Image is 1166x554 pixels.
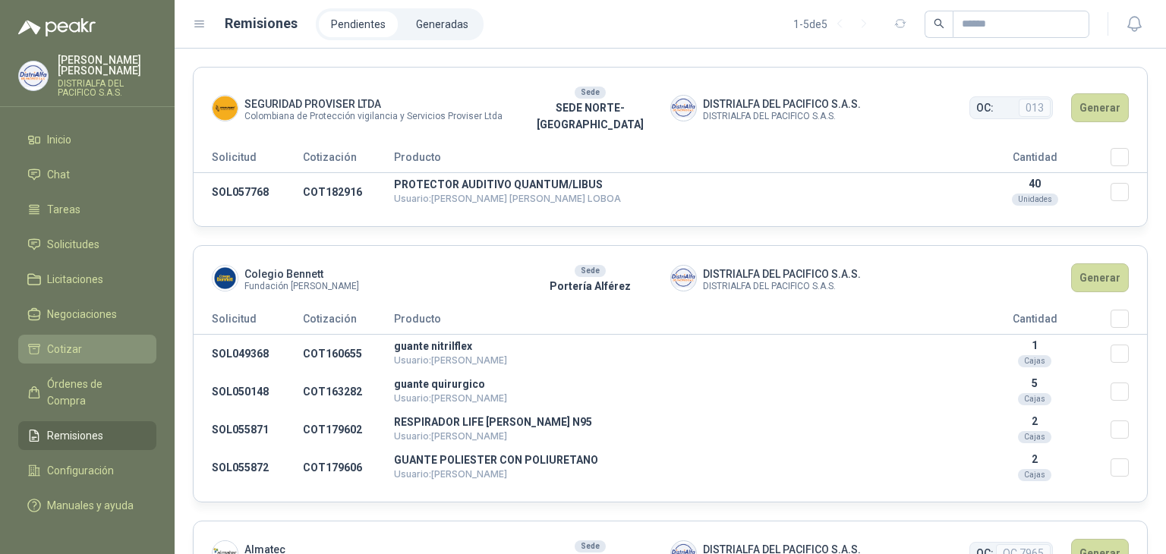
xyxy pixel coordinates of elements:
img: Company Logo [213,266,238,291]
span: DISTRIALFA DEL PACIFICO S.A.S. [703,266,861,282]
a: Inicio [18,125,156,154]
div: 1 - 5 de 5 [793,12,876,36]
td: SOL055871 [194,411,303,449]
a: Manuales y ayuda [18,491,156,520]
th: Cantidad [959,148,1111,173]
p: GUANTE POLIESTER CON POLIURETANO [394,455,959,465]
button: Generar [1071,263,1129,292]
td: Seleccionar/deseleccionar [1111,411,1147,449]
td: SOL049368 [194,335,303,373]
p: 2 [959,453,1111,465]
td: Seleccionar/deseleccionar [1111,373,1147,411]
span: DISTRIALFA DEL PACIFICO S.A.S. [703,112,861,121]
a: Negociaciones [18,300,156,329]
span: Manuales y ayuda [47,497,134,514]
a: Generadas [404,11,481,37]
td: Seleccionar/deseleccionar [1111,173,1147,212]
td: COT179602 [303,411,394,449]
td: SOL055872 [194,449,303,486]
p: Portería Alférez [510,278,670,294]
th: Cotización [303,310,394,335]
span: Inicio [47,131,71,148]
td: COT160655 [303,335,394,373]
a: Pendientes [319,11,398,37]
th: Producto [394,310,959,335]
img: Company Logo [671,96,696,121]
p: 5 [959,377,1111,389]
th: Cotización [303,148,394,173]
th: Seleccionar/deseleccionar [1111,310,1147,335]
div: Sede [575,265,606,277]
th: Solicitud [194,310,303,335]
a: Solicitudes [18,230,156,259]
a: Cotizar [18,335,156,364]
th: Seleccionar/deseleccionar [1111,148,1147,173]
p: 1 [959,339,1111,351]
span: Configuración [47,462,114,479]
div: Cajas [1018,393,1051,405]
a: Tareas [18,195,156,224]
span: SEGURIDAD PROVISER LTDA [244,96,503,112]
td: COT179606 [303,449,394,486]
div: Sede [575,87,606,99]
td: COT163282 [303,373,394,411]
span: DISTRIALFA DEL PACIFICO S.A.S. [703,282,861,291]
td: SOL050148 [194,373,303,411]
span: Usuario: [PERSON_NAME] [394,354,507,366]
a: Órdenes de Compra [18,370,156,415]
th: Cantidad [959,310,1111,335]
span: Remisiones [47,427,103,444]
p: guante nitrilflex [394,341,959,351]
button: Generar [1071,93,1129,122]
img: Logo peakr [18,18,96,36]
span: DISTRIALFA DEL PACIFICO S.A.S. [703,96,861,112]
span: Órdenes de Compra [47,376,142,409]
div: Cajas [1018,469,1051,481]
p: PROTECTOR AUDITIVO QUANTUM/LIBUS [394,179,959,190]
a: Remisiones [18,421,156,450]
span: Tareas [47,201,80,218]
td: Seleccionar/deseleccionar [1111,449,1147,486]
td: SOL057768 [194,173,303,212]
p: SEDE NORTE-[GEOGRAPHIC_DATA] [510,99,670,133]
span: Solicitudes [47,236,99,253]
h1: Remisiones [225,13,298,34]
div: Sede [575,540,606,552]
a: Configuración [18,456,156,485]
span: Usuario: [PERSON_NAME] [PERSON_NAME] LOBOA [394,193,621,204]
span: Usuario: [PERSON_NAME] [394,392,507,404]
span: Usuario: [PERSON_NAME] [394,468,507,480]
span: Colombiana de Protección vigilancia y Servicios Proviser Ltda [244,112,503,121]
a: Licitaciones [18,265,156,294]
a: Chat [18,160,156,189]
th: Producto [394,148,959,173]
span: Licitaciones [47,271,103,288]
p: RESPIRADOR LIFE [PERSON_NAME] N95 [394,417,959,427]
p: 40 [959,178,1111,190]
td: COT182916 [303,173,394,212]
span: Fundación [PERSON_NAME] [244,282,359,291]
span: Colegio Bennett [244,266,359,282]
div: Unidades [1012,194,1058,206]
div: Cajas [1018,355,1051,367]
span: OC: [976,99,994,116]
p: DISTRIALFA DEL PACIFICO S.A.S. [58,79,156,97]
span: 013 [1019,99,1051,117]
p: 2 [959,415,1111,427]
p: guante quirurgico [394,379,959,389]
span: Cotizar [47,341,82,357]
span: Negociaciones [47,306,117,323]
span: search [934,18,944,29]
img: Company Logo [213,96,238,121]
img: Company Logo [671,266,696,291]
img: Company Logo [19,61,48,90]
td: Seleccionar/deseleccionar [1111,335,1147,373]
p: [PERSON_NAME] [PERSON_NAME] [58,55,156,76]
span: Usuario: [PERSON_NAME] [394,430,507,442]
div: Cajas [1018,431,1051,443]
th: Solicitud [194,148,303,173]
span: Chat [47,166,70,183]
